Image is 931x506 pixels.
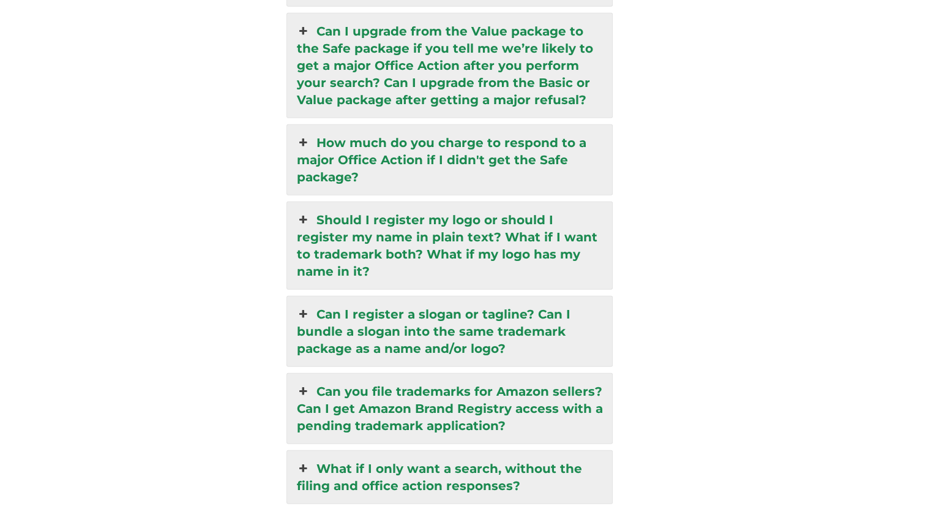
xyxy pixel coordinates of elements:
a: What if I only want a search, without the filing and office action responses? [287,451,611,504]
a: Can I upgrade from the Value package to the Safe package if you tell me we’re likely to get a maj... [287,13,611,118]
a: How much do you charge to respond to a major Office Action if I didn't get the Safe package? [287,125,611,195]
a: Should I register my logo or should I register my name in plain text? What if I want to trademark... [287,202,611,289]
a: Can you file trademarks for Amazon sellers? Can I get Amazon Brand Registry access with a pending... [287,374,611,444]
a: Can I register a slogan or tagline? Can I bundle a slogan into the same trademark package as a na... [287,296,611,366]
